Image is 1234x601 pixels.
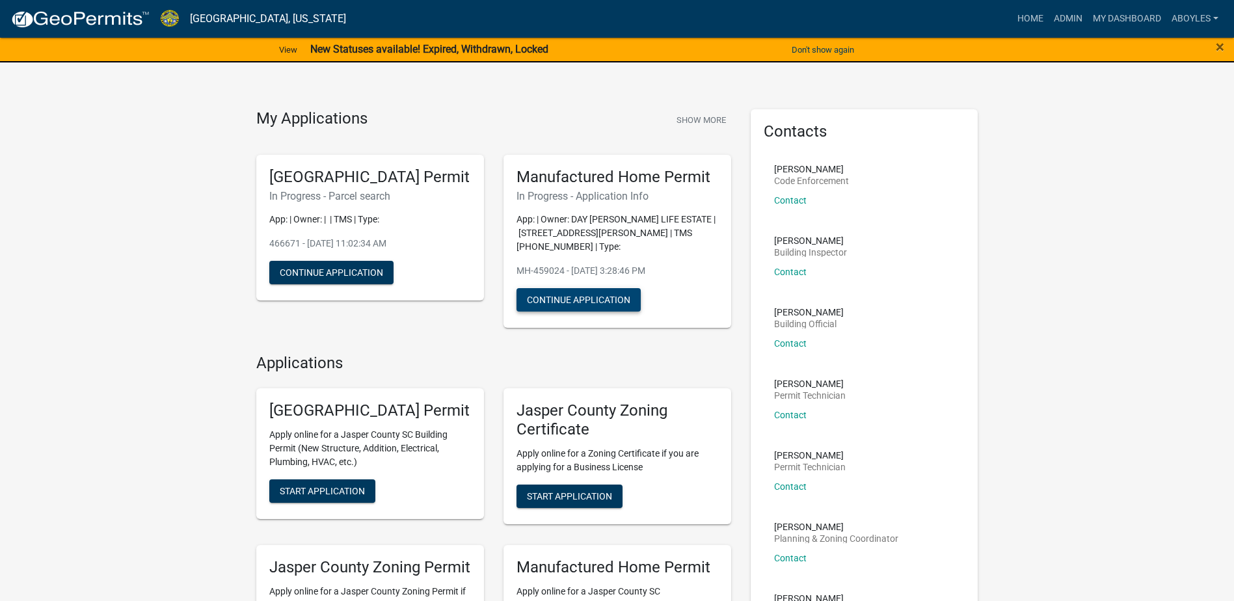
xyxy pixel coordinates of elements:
[774,451,846,460] p: [PERSON_NAME]
[516,264,718,278] p: MH-459024 - [DATE] 3:28:46 PM
[774,534,898,543] p: Planning & Zoning Coordinator
[256,109,368,129] h4: My Applications
[516,447,718,474] p: Apply online for a Zoning Certificate if you are applying for a Business License
[774,236,847,245] p: [PERSON_NAME]
[310,43,548,55] strong: New Statuses available! Expired, Withdrawn, Locked
[1216,39,1224,55] button: Close
[269,428,471,469] p: Apply online for a Jasper County SC Building Permit (New Structure, Addition, Electrical, Plumbin...
[774,553,807,563] a: Contact
[774,319,844,328] p: Building Official
[774,379,846,388] p: [PERSON_NAME]
[1012,7,1049,31] a: Home
[774,481,807,492] a: Contact
[774,267,807,277] a: Contact
[527,490,612,501] span: Start Application
[786,39,859,60] button: Don't show again
[516,401,718,439] h5: Jasper County Zoning Certificate
[774,522,898,531] p: [PERSON_NAME]
[516,558,718,577] h5: Manufactured Home Permit
[274,39,302,60] a: View
[190,8,346,30] a: [GEOGRAPHIC_DATA], [US_STATE]
[774,391,846,400] p: Permit Technician
[280,486,365,496] span: Start Application
[269,479,375,503] button: Start Application
[1088,7,1166,31] a: My Dashboard
[269,261,394,284] button: Continue Application
[269,190,471,202] h6: In Progress - Parcel search
[1049,7,1088,31] a: Admin
[774,165,849,174] p: [PERSON_NAME]
[774,462,846,472] p: Permit Technician
[1216,38,1224,56] span: ×
[774,338,807,349] a: Contact
[516,168,718,187] h5: Manufactured Home Permit
[269,401,471,420] h5: [GEOGRAPHIC_DATA] Permit
[269,168,471,187] h5: [GEOGRAPHIC_DATA] Permit
[774,176,849,185] p: Code Enforcement
[774,248,847,257] p: Building Inspector
[764,122,965,141] h5: Contacts
[516,288,641,312] button: Continue Application
[269,213,471,226] p: App: | Owner: | | TMS | Type:
[516,485,623,508] button: Start Application
[774,195,807,206] a: Contact
[774,410,807,420] a: Contact
[774,308,844,317] p: [PERSON_NAME]
[671,109,731,131] button: Show More
[160,10,180,27] img: Jasper County, South Carolina
[256,354,731,373] h4: Applications
[269,237,471,250] p: 466671 - [DATE] 11:02:34 AM
[516,213,718,254] p: App: | Owner: DAY [PERSON_NAME] LIFE ESTATE | [STREET_ADDRESS][PERSON_NAME] | TMS [PHONE_NUMBER] ...
[269,558,471,577] h5: Jasper County Zoning Permit
[1166,7,1224,31] a: aboyles
[516,190,718,202] h6: In Progress - Application Info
